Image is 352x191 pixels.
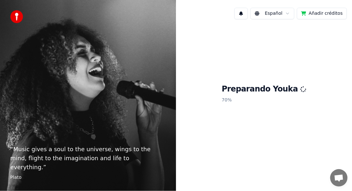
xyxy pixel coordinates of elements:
button: Añadir créditos [297,8,347,19]
img: youka [10,10,23,23]
p: 70 % [222,94,306,106]
div: Chat abierto [330,169,348,187]
footer: Plato [10,174,166,181]
h1: Preparando Youka [222,84,306,94]
p: “ Music gives a soul to the universe, wings to the mind, flight to the imagination and life to ev... [10,145,166,172]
